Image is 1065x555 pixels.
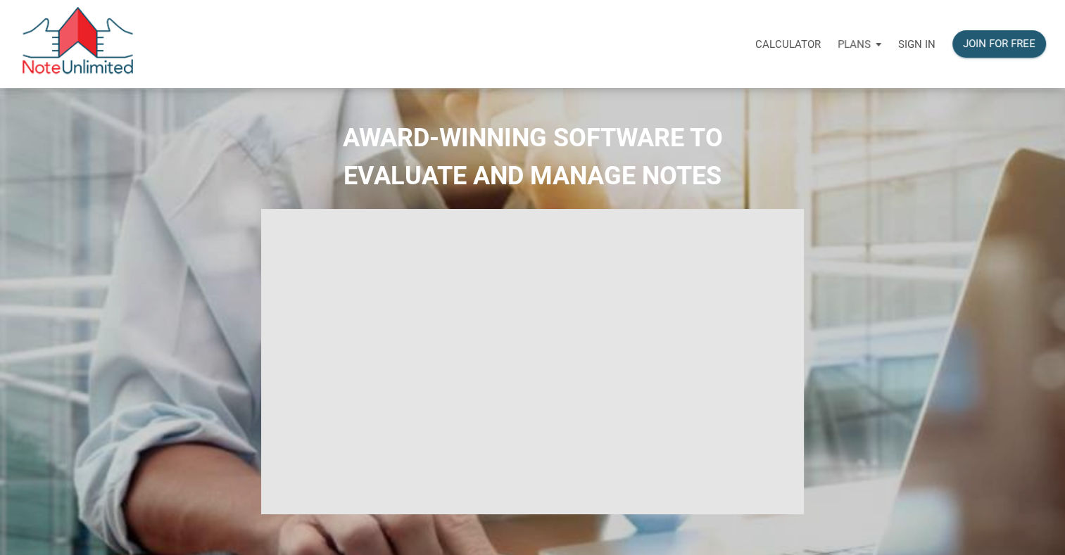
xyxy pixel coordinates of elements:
button: Plans [829,23,890,65]
a: Sign in [890,22,944,66]
p: Sign in [898,38,935,51]
p: Calculator [755,38,821,51]
div: Join for free [963,36,1035,52]
a: Plans [829,22,890,66]
h2: AWARD-WINNING SOFTWARE TO EVALUATE AND MANAGE NOTES [11,119,1054,195]
a: Calculator [747,22,829,66]
button: Join for free [952,30,1046,58]
p: Plans [838,38,871,51]
a: Join for free [944,22,1054,66]
iframe: NoteUnlimited [261,209,804,514]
